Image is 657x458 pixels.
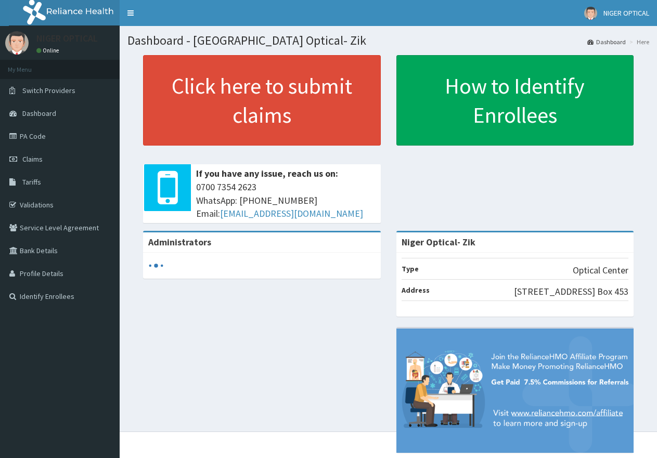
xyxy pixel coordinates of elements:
[402,285,430,295] b: Address
[36,47,61,54] a: Online
[220,207,363,219] a: [EMAIL_ADDRESS][DOMAIN_NAME]
[603,8,649,18] span: NIGER OPTICAL
[5,31,29,55] img: User Image
[148,236,211,248] b: Administrators
[396,55,634,146] a: How to Identify Enrollees
[143,55,381,146] a: Click here to submit claims
[627,37,649,46] li: Here
[148,258,164,273] svg: audio-loading
[396,329,634,453] img: provider-team-banner.png
[22,177,41,187] span: Tariffs
[196,167,338,179] b: If you have any issue, reach us on:
[196,180,376,220] span: 0700 7354 2623 WhatsApp: [PHONE_NUMBER] Email:
[36,34,98,43] p: NIGER OPTICAL
[402,264,419,273] b: Type
[22,109,56,118] span: Dashboard
[127,34,649,47] h1: Dashboard - [GEOGRAPHIC_DATA] Optical- Zik
[22,86,75,95] span: Switch Providers
[514,285,628,298] p: [STREET_ADDRESS] Box 453
[22,154,43,164] span: Claims
[402,236,475,248] strong: Niger Optical- Zik
[573,264,628,277] p: Optical Center
[584,7,597,20] img: User Image
[587,37,626,46] a: Dashboard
